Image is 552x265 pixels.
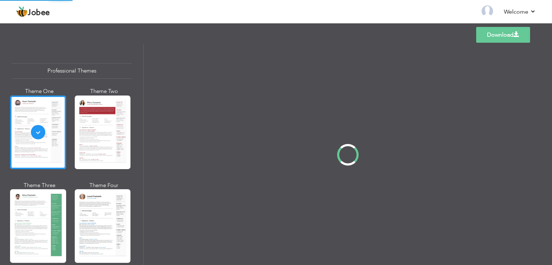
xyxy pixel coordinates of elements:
span: Jobee [28,9,50,17]
a: Jobee [16,6,50,18]
img: jobee.io [16,6,28,18]
a: Download [476,27,530,43]
a: Welcome [504,8,536,16]
img: Profile Img [482,5,493,17]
